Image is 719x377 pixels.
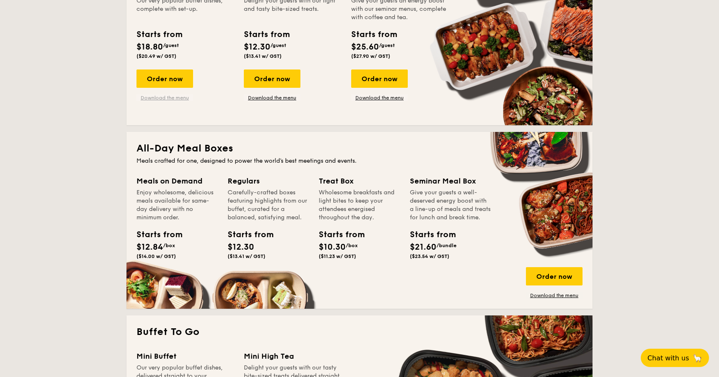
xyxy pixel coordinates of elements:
[641,349,709,367] button: Chat with us🦙
[410,242,436,252] span: $21.60
[136,28,182,41] div: Starts from
[244,53,282,59] span: ($13.41 w/ GST)
[136,175,218,187] div: Meals on Demand
[346,243,358,248] span: /box
[163,243,175,248] span: /box
[319,188,400,222] div: Wholesome breakfasts and light bites to keep your attendees energised throughout the day.
[351,53,390,59] span: ($27.90 w/ GST)
[228,188,309,222] div: Carefully-crafted boxes featuring highlights from our buffet, curated for a balanced, satisfying ...
[351,28,397,41] div: Starts from
[228,242,254,252] span: $12.30
[319,253,356,259] span: ($11.23 w/ GST)
[136,350,234,362] div: Mini Buffet
[410,188,491,222] div: Give your guests a well-deserved energy boost with a line-up of meals and treats for lunch and br...
[136,42,163,52] span: $18.80
[244,42,270,52] span: $12.30
[244,94,300,101] a: Download the menu
[319,228,356,241] div: Starts from
[136,188,218,222] div: Enjoy wholesome, delicious meals available for same-day delivery with no minimum order.
[410,253,449,259] span: ($23.54 w/ GST)
[319,175,400,187] div: Treat Box
[436,243,456,248] span: /bundle
[136,157,583,165] div: Meals crafted for one, designed to power the world's best meetings and events.
[351,94,408,101] a: Download the menu
[319,242,346,252] span: $10.30
[136,253,176,259] span: ($14.00 w/ GST)
[351,69,408,88] div: Order now
[136,69,193,88] div: Order now
[136,53,176,59] span: ($20.49 w/ GST)
[163,42,179,48] span: /guest
[244,69,300,88] div: Order now
[410,228,447,241] div: Starts from
[228,253,265,259] span: ($13.41 w/ GST)
[526,292,583,299] a: Download the menu
[647,354,689,362] span: Chat with us
[136,325,583,339] h2: Buffet To Go
[136,242,163,252] span: $12.84
[692,353,702,363] span: 🦙
[379,42,395,48] span: /guest
[228,228,265,241] div: Starts from
[270,42,286,48] span: /guest
[136,142,583,155] h2: All-Day Meal Boxes
[228,175,309,187] div: Regulars
[244,28,289,41] div: Starts from
[136,94,193,101] a: Download the menu
[136,228,174,241] div: Starts from
[526,267,583,285] div: Order now
[410,175,491,187] div: Seminar Meal Box
[351,42,379,52] span: $25.60
[244,350,341,362] div: Mini High Tea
